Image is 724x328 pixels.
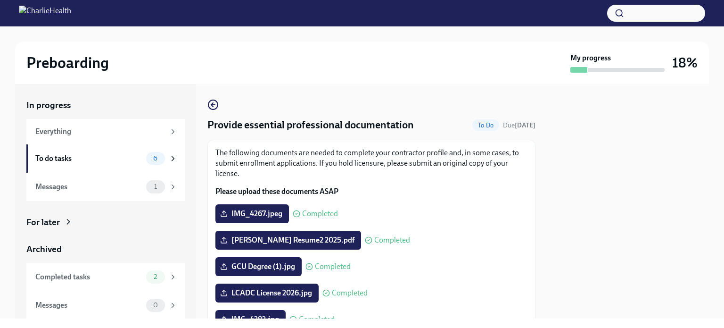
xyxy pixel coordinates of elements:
[26,243,185,255] a: Archived
[26,173,185,201] a: Messages1
[35,300,142,311] div: Messages
[503,121,535,129] span: Due
[332,289,368,297] span: Completed
[515,121,535,129] strong: [DATE]
[215,257,302,276] label: GCU Degree (1).jpg
[215,231,361,250] label: [PERSON_NAME] Resume2 2025.pdf
[26,263,185,291] a: Completed tasks2
[35,153,142,164] div: To do tasks
[26,53,109,72] h2: Preboarding
[215,187,338,196] strong: Please upload these documents ASAP
[26,291,185,320] a: Messages0
[222,315,279,324] span: IMG_4282.jpg
[222,262,295,271] span: GCU Degree (1).jpg
[19,6,71,21] img: CharlieHealth
[570,53,611,63] strong: My progress
[26,119,185,144] a: Everything
[207,118,414,132] h4: Provide essential professional documentation
[222,209,282,219] span: IMG_4267.jpeg
[215,204,289,223] label: IMG_4267.jpeg
[35,126,165,137] div: Everything
[26,99,185,111] a: In progress
[26,144,185,173] a: To do tasks6
[672,54,698,71] h3: 18%
[148,273,163,280] span: 2
[302,210,338,218] span: Completed
[215,148,527,179] p: The following documents are needed to complete your contractor profile and, in some cases, to sub...
[26,216,185,228] a: For later
[472,122,499,129] span: To Do
[215,284,319,303] label: LCADC License 2026.jpg
[148,183,163,190] span: 1
[503,121,535,130] span: September 1st, 2025 09:00
[35,272,142,282] div: Completed tasks
[148,302,164,309] span: 0
[222,288,312,298] span: LCADC License 2026.jpg
[222,235,354,245] span: [PERSON_NAME] Resume2 2025.pdf
[299,316,335,323] span: Completed
[374,236,410,244] span: Completed
[35,182,142,192] div: Messages
[315,263,351,270] span: Completed
[26,216,60,228] div: For later
[148,155,163,162] span: 6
